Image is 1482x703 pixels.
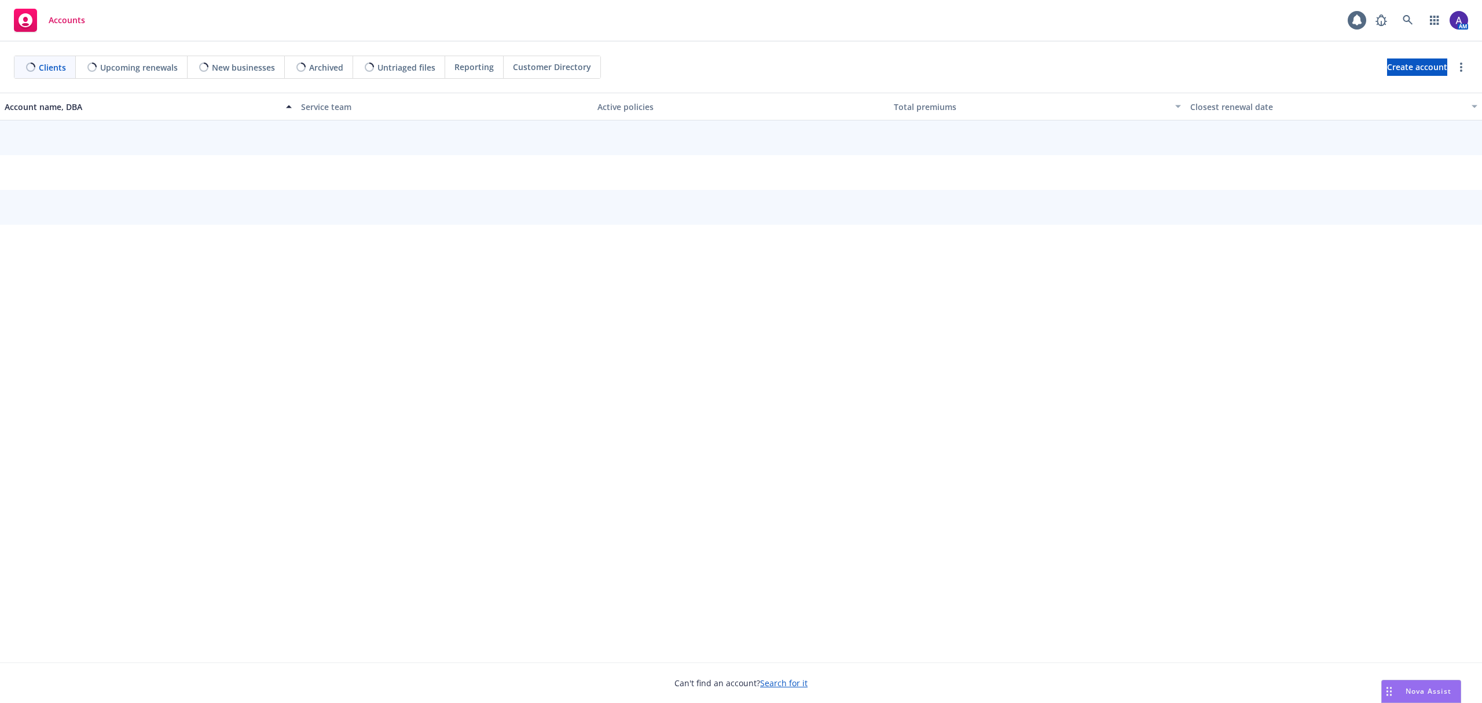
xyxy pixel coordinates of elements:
a: more [1454,60,1468,74]
span: Upcoming renewals [100,61,178,74]
div: Closest renewal date [1190,101,1465,113]
a: Report a Bug [1370,9,1393,32]
div: Account name, DBA [5,101,279,113]
span: Untriaged files [377,61,435,74]
span: Accounts [49,16,85,25]
div: Service team [301,101,588,113]
a: Switch app [1423,9,1446,32]
a: Create account [1387,58,1447,76]
span: Can't find an account? [674,677,808,689]
button: Active policies [593,93,889,120]
div: Drag to move [1382,680,1396,702]
span: Nova Assist [1406,686,1451,696]
div: Active policies [597,101,885,113]
button: Total premiums [889,93,1186,120]
button: Closest renewal date [1186,93,1482,120]
button: Service team [296,93,593,120]
a: Accounts [9,4,90,36]
button: Nova Assist [1381,680,1461,703]
span: Create account [1387,56,1447,78]
span: Clients [39,61,66,74]
img: photo [1450,11,1468,30]
span: New businesses [212,61,275,74]
div: Total premiums [894,101,1168,113]
span: Archived [309,61,343,74]
a: Search for it [760,678,808,689]
span: Customer Directory [513,61,591,73]
span: Reporting [454,61,494,73]
a: Search [1396,9,1419,32]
